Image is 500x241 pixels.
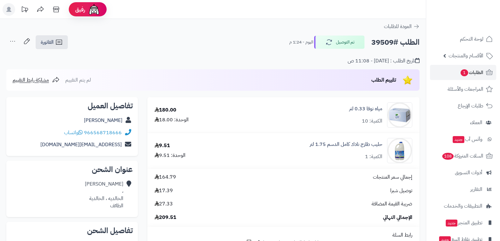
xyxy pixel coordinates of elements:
a: حليب طازج نادك كامل الدسم 1.75 لتر [310,141,382,148]
span: طلبات الإرجاع [458,101,483,110]
span: مشاركة رابط التقييم [13,76,49,84]
span: توصيل شبرا [390,187,412,194]
a: 966568718666 [84,129,122,136]
div: الوحدة: 9.51 [155,152,185,159]
a: تطبيق المتجرجديد [430,215,496,230]
h2: تفاصيل العميل [11,102,133,110]
a: التقارير [430,182,496,197]
span: التطبيقات والخدمات [444,202,482,210]
span: رفيق [75,6,85,13]
a: الفاتورة [36,35,68,49]
div: رابط السلة [150,232,417,239]
a: تحديثات المنصة [17,3,32,17]
span: الفاتورة [41,38,54,46]
span: إجمالي سعر المنتجات [373,174,412,181]
div: الكمية: 10 [362,118,382,125]
a: مشاركة رابط التقييم [13,76,60,84]
span: العملاء [470,118,482,127]
span: لوحة التحكم [460,35,483,43]
img: 81211a712c619bdf75446576019b57303d5-90x90.jpg [387,102,412,128]
span: 108 [442,153,454,160]
span: 209.51 [155,214,176,221]
h2: عنوان الشحن [11,166,133,173]
img: logo-2.png [457,5,494,18]
span: 27.33 [155,200,173,208]
span: تطبيق المتجر [445,218,482,227]
span: الأقسام والمنتجات [449,51,483,60]
span: 17.39 [155,187,173,194]
a: واتساب [64,129,83,136]
span: الطلبات [460,68,483,77]
span: التقارير [470,185,482,194]
span: لم يتم التقييم [65,76,91,84]
span: السلات المتروكة [442,152,483,160]
a: طلبات الإرجاع [430,98,496,113]
a: الطلبات1 [430,65,496,80]
h2: تفاصيل الشحن [11,227,133,234]
a: السلات المتروكة108 [430,148,496,164]
a: لوحة التحكم [430,32,496,47]
a: التطبيقات والخدمات [430,198,496,214]
span: جديد [453,136,464,143]
div: الكمية: 1 [365,153,382,160]
a: وآتس آبجديد [430,132,496,147]
small: اليوم - 1:24 م [289,39,313,45]
div: 180.00 [155,106,176,114]
span: المراجعات والأسئلة [448,85,483,94]
div: 9.51 [155,142,170,149]
div: الوحدة: 18.00 [155,116,189,123]
button: تم التوصيل [314,36,365,49]
span: أدوات التسويق [455,168,482,177]
a: مياه نوفا 0.33 لتر [349,105,382,112]
a: العودة للطلبات [384,23,420,30]
a: المراجعات والأسئلة [430,82,496,97]
div: [PERSON_NAME] ، الخالديه ، الخالدية الطائف [85,181,123,209]
a: العملاء [430,115,496,130]
span: الإجمالي النهائي [383,214,412,221]
a: [EMAIL_ADDRESS][DOMAIN_NAME] [40,141,122,148]
span: 164.79 [155,174,176,181]
a: أدوات التسويق [430,165,496,180]
img: ai-face.png [88,3,100,16]
span: تقييم الطلب [371,76,396,84]
span: 1 [461,69,468,76]
span: العودة للطلبات [384,23,412,30]
div: تاريخ الطلب : [DATE] - 11:08 ص [348,57,420,65]
span: ضريبة القيمة المضافة [372,200,412,208]
img: 23067cc17dc0eb47f0014896f802433ef648-90x90.jpg [387,138,412,163]
span: وآتس آب [452,135,482,144]
a: [PERSON_NAME] [84,117,122,124]
h2: الطلب #39509 [371,36,420,49]
span: جديد [446,220,457,227]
